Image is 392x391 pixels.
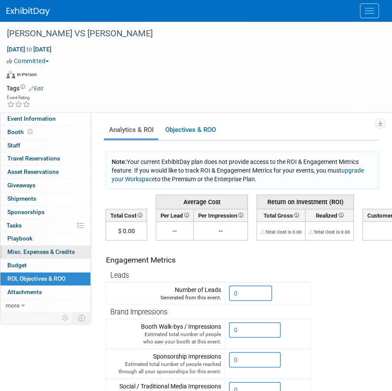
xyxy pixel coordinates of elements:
[6,70,381,83] div: Event Format
[112,167,364,183] a: upgrade your Workspace
[0,139,90,152] a: Staff
[7,96,30,100] div: Event Rating
[0,112,90,125] a: Event Information
[7,195,36,202] span: Shipments
[0,219,90,232] a: Tasks
[110,331,221,346] div: Estimated total number of people who saw your booth at this event.
[0,166,90,179] a: Asset Reservations
[29,86,43,92] a: Edit
[110,352,221,375] div: Sponsorship Impressions
[4,26,375,42] div: [PERSON_NAME] VS [PERSON_NAME]
[309,227,350,235] div: The Total Cost for this event needs to be greater than 0.00 in order for ROI to get calculated. S...
[0,246,90,259] a: Misc. Expenses & Credits
[110,361,221,375] div: Estimated total number of people reached through all your sponsorships for this event.
[260,227,302,235] div: The Total Cost for this event needs to be greater than 0.00 in order for ROI to get calculated. S...
[16,71,37,78] div: In-Person
[360,3,379,18] button: Menu
[156,195,248,209] th: Average Cost
[0,126,90,139] a: Booth
[26,128,34,135] span: Booth not reserved yet
[160,122,221,138] a: Objectives & ROO
[7,155,60,162] span: Travel Reservations
[110,322,221,346] div: Booth Walk-bys / Impressions
[6,71,15,78] img: Format-Inperson.png
[7,182,35,189] span: Giveaways
[0,286,90,299] a: Attachments
[7,208,45,215] span: Sponsorships
[106,255,307,266] div: Engagement Metrics
[194,209,248,221] th: Per Impression
[110,271,129,279] span: Leads
[110,308,167,316] span: Brand Impressions
[0,206,90,219] a: Sponsorships
[25,46,33,53] span: to
[0,152,90,165] a: Travel Reservations
[6,222,22,229] span: Tasks
[173,228,177,234] span: --
[218,228,223,234] span: --
[110,285,221,301] div: Number of Leads
[7,262,27,269] span: Budget
[7,115,56,122] span: Event Information
[257,195,354,209] th: Return on Investment (ROI)
[0,299,90,312] a: more
[6,7,50,16] img: ExhibitDay
[7,288,42,295] span: Attachments
[112,158,127,165] span: Note:
[104,122,158,138] a: Analytics & ROI
[0,179,90,192] a: Giveaways
[106,209,147,221] th: Total Cost
[0,192,90,205] a: Shipments
[112,158,364,183] span: Your current ExhibitDay plan does not provide access to the ROI & Engagement Metrics feature. If ...
[7,142,20,149] span: Staff
[6,302,19,309] span: more
[0,259,90,272] a: Budget
[7,235,32,242] span: Playbook
[58,312,73,324] td: Personalize Event Tab Strip
[0,232,90,245] a: Playbook
[7,128,34,135] span: Booth
[7,168,59,175] span: Asset Reservations
[7,248,75,255] span: Misc. Expenses & Credits
[7,275,65,282] span: ROI, Objectives & ROO
[6,57,52,65] button: Committed
[0,272,90,285] a: ROI, Objectives & ROO
[106,222,147,240] td: $ 0.00
[110,294,221,301] div: Generated from this event.
[305,209,354,221] th: Realized
[6,84,43,93] td: Tags
[73,312,91,324] td: Toggle Event Tabs
[257,209,305,221] th: Total Gross
[156,209,194,221] th: Per Lead
[6,45,52,53] span: [DATE] [DATE]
